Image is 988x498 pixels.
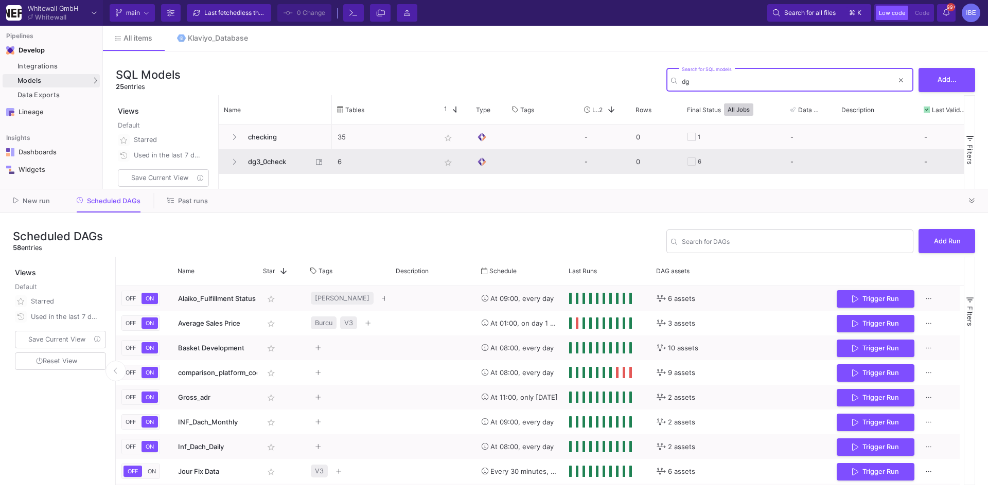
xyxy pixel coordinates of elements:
button: Add Run [919,229,975,253]
div: At 09:00, every day [482,287,558,311]
span: Schedule [489,267,517,275]
button: Save Current View [118,169,209,187]
span: Past runs [178,197,208,205]
span: Last Runs [569,267,597,275]
mat-icon: star_border [442,132,454,144]
span: Trigger Run [862,369,899,377]
p: 6 [338,150,429,174]
button: OFF [123,317,138,329]
span: 25 [116,83,124,91]
button: Starred [13,294,108,309]
div: Used in the last 7 days [31,309,100,325]
button: main [110,4,155,22]
span: 10 assets [668,336,698,360]
button: Starred [116,132,211,148]
span: OFF [123,394,138,401]
button: ON [142,441,158,452]
span: Trigger Run [862,319,899,327]
span: 2 [599,106,603,114]
span: New run [23,197,50,205]
div: - [919,149,980,174]
div: Views [116,95,213,116]
span: V3 [344,311,353,335]
span: Search for all files [784,5,836,21]
input: Search for name, tables, ... [682,78,893,85]
div: Lineage [19,108,85,116]
div: Whitewall [35,14,66,21]
div: Starred [134,132,203,148]
span: OFF [126,468,140,475]
span: Low code [879,9,905,16]
div: Dashboards [19,148,85,156]
div: - [579,124,630,149]
span: 1 [440,105,447,114]
span: Tables [345,106,364,114]
span: Alaiko_Fulfillment Status [178,294,256,303]
button: Trigger Run [837,290,914,308]
span: Gross_adr [178,393,210,401]
span: checking [242,125,326,149]
a: Navigation iconDashboards [3,144,100,161]
span: Basket Development [178,344,244,352]
span: ON [144,418,156,425]
button: New run [1,193,62,209]
img: Navigation icon [6,148,14,156]
button: Used in the last 7 days [13,309,108,325]
div: 0 [630,149,682,174]
div: Press SPACE to select this row. [116,311,960,335]
button: Low code [876,6,908,20]
button: OFF [123,466,142,477]
span: OFF [123,369,138,376]
img: Navigation icon [6,108,14,116]
span: Scheduled DAGs [87,197,140,205]
div: At 01:00, on day 1 of the month [482,311,558,335]
span: Last Used [592,106,599,114]
div: Press SPACE to select this row. [116,459,960,484]
div: At 08:00, every day [482,435,558,459]
span: INF_Dach_Monthly [178,418,238,426]
mat-icon: star_border [265,342,277,354]
div: - [790,125,831,149]
div: Starred [31,294,100,309]
span: OFF [123,443,138,450]
button: ⌘k [846,7,866,19]
button: Trigger Run [837,414,914,432]
button: Trigger Run [837,340,914,358]
div: 1 [698,125,700,149]
div: Integrations [17,62,97,70]
div: Default [15,282,108,294]
button: Scheduled DAGs [64,193,153,209]
button: IBE [959,4,980,22]
button: Add... [919,68,975,92]
button: ON [142,293,158,304]
button: OFF [123,392,138,403]
button: OFF [123,416,138,428]
div: Klaviyo_Database [188,34,248,42]
span: Save Current View [131,174,188,182]
mat-expansion-panel-header: Navigation iconDevelop [3,42,100,59]
button: Save Current View [15,331,106,348]
button: Used in the last 7 days [116,148,211,163]
div: At 09:00, every day [482,410,558,434]
button: ON [142,392,158,403]
p: 35 [338,125,429,149]
span: Trigger Run [862,443,899,451]
button: ON [142,342,158,353]
a: Navigation iconWidgets [3,162,100,178]
span: Name [178,267,195,275]
a: Navigation iconLineage [3,104,100,120]
span: 9 assets [668,361,695,385]
button: OFF [123,293,138,304]
span: Jour Fix Data [178,467,219,475]
span: Filters [966,145,974,165]
mat-icon: star_border [265,317,277,330]
span: 2 assets [668,410,695,434]
mat-icon: star_border [265,367,277,379]
button: 99+ [937,4,956,22]
button: ON [146,466,158,477]
div: Press SPACE to select this row. [116,286,960,311]
div: Press SPACE to select this row. [116,434,960,459]
span: OFF [123,344,138,351]
div: Widgets [19,166,85,174]
span: 99+ [947,3,955,11]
